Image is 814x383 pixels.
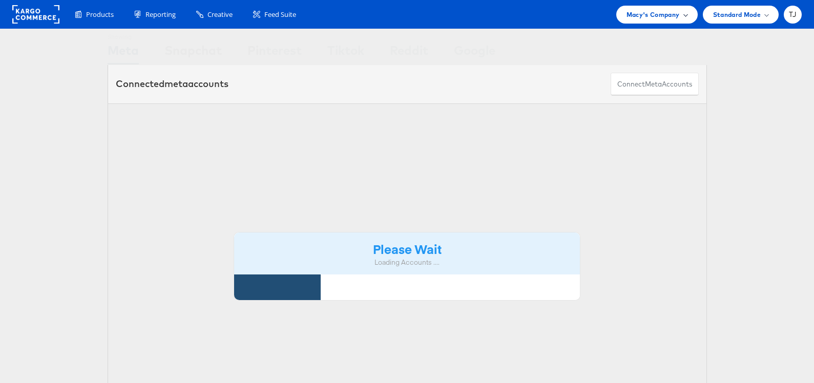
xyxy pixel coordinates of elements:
[611,73,699,96] button: ConnectmetaAccounts
[390,41,428,65] div: Reddit
[645,79,662,89] span: meta
[108,29,139,41] div: Showing
[789,11,797,18] span: TJ
[713,9,761,20] span: Standard Mode
[108,41,139,65] div: Meta
[264,10,296,19] span: Feed Suite
[116,77,228,91] div: Connected accounts
[242,258,573,267] div: Loading Accounts ....
[145,10,176,19] span: Reporting
[207,10,233,19] span: Creative
[627,9,680,20] span: Macy's Company
[373,240,442,257] strong: Please Wait
[164,41,222,65] div: Snapchat
[454,41,495,65] div: Google
[86,10,114,19] span: Products
[247,41,302,65] div: Pinterest
[327,41,364,65] div: Tiktok
[164,78,188,90] span: meta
